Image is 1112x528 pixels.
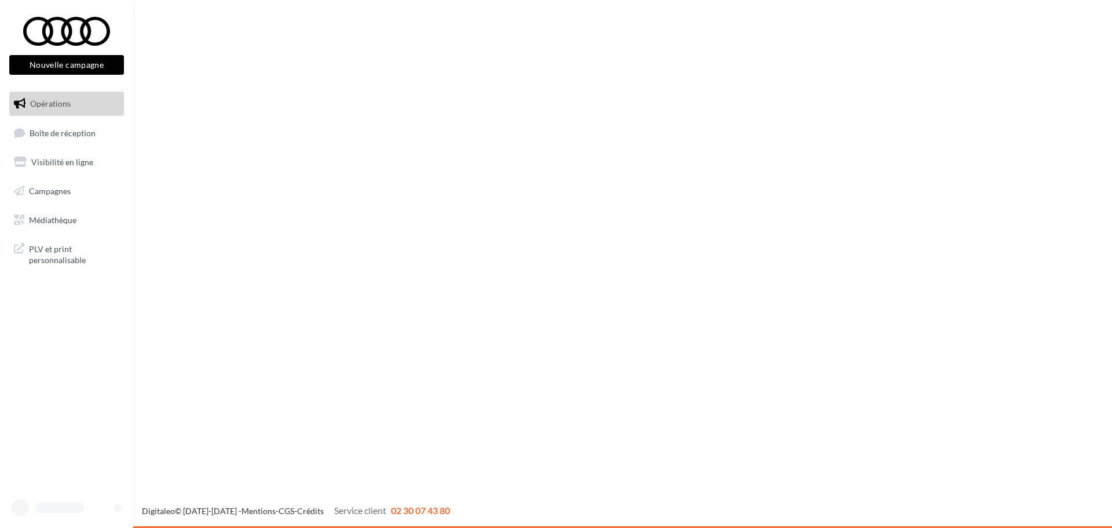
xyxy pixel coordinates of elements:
button: Nouvelle campagne [9,55,124,75]
a: Visibilité en ligne [7,150,126,174]
span: Médiathèque [29,214,76,224]
a: Médiathèque [7,208,126,232]
span: PLV et print personnalisable [29,241,119,266]
span: 02 30 07 43 80 [391,505,450,516]
a: PLV et print personnalisable [7,236,126,271]
span: Visibilité en ligne [31,157,93,167]
a: Mentions [242,506,276,516]
a: Digitaleo [142,506,175,516]
a: Opérations [7,92,126,116]
span: © [DATE]-[DATE] - - - [142,506,450,516]
span: Boîte de réception [30,128,96,137]
a: Boîte de réception [7,121,126,145]
span: Opérations [30,99,71,108]
a: Crédits [297,506,324,516]
span: Service client [334,505,386,516]
a: Campagnes [7,179,126,203]
span: Campagnes [29,186,71,196]
a: CGS [279,506,294,516]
